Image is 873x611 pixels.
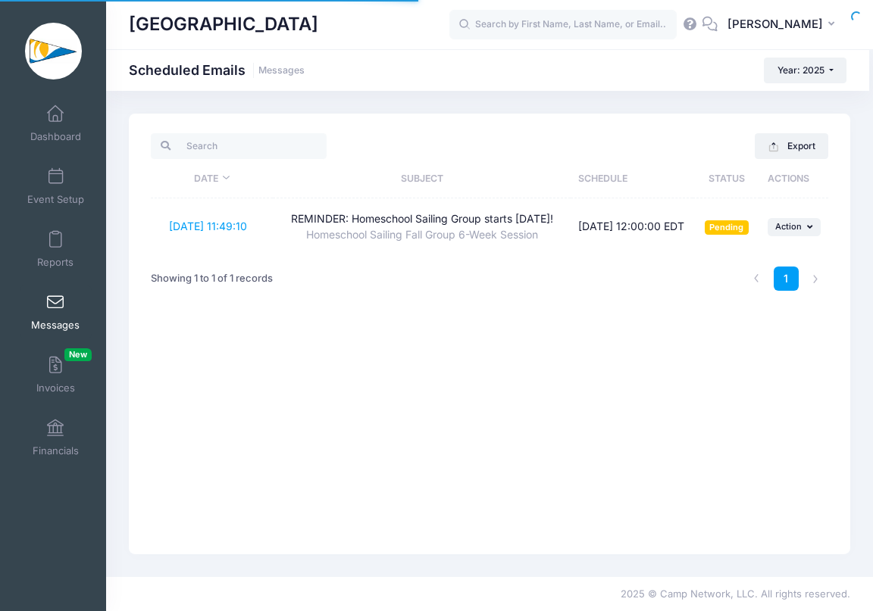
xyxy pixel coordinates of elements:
[151,159,273,198] th: Date: activate to sort column ascending
[280,227,564,243] div: Homeschool Sailing Fall Group 6-Week Session
[571,159,693,198] th: Schedule: activate to sort column ascending
[727,16,823,33] span: [PERSON_NAME]
[37,256,74,269] span: Reports
[258,65,305,76] a: Messages
[273,159,571,198] th: Subject: activate to sort column ascending
[33,444,79,457] span: Financials
[64,348,92,361] span: New
[718,8,850,42] button: [PERSON_NAME]
[571,198,693,254] td: [DATE] 12:00:00 EDT
[20,160,92,213] a: Event Setup
[31,319,80,332] span: Messages
[151,261,273,296] div: Showing 1 to 1 of 1 records
[30,130,81,143] span: Dashboard
[764,58,846,83] button: Year: 2025
[36,382,75,394] span: Invoices
[20,285,92,338] a: Messages
[20,223,92,276] a: Reports
[129,62,305,78] h1: Scheduled Emails
[20,411,92,464] a: Financials
[774,267,799,291] a: 1
[27,193,84,206] span: Event Setup
[25,23,82,79] img: Clearwater Community Sailing Center
[760,159,828,198] th: Actions: activate to sort column ascending
[169,220,247,232] a: [DATE] 11:49:10
[151,133,326,159] input: Search
[768,218,821,236] button: Action
[755,133,828,159] button: Export
[778,64,824,76] span: Year: 2025
[20,97,92,150] a: Dashboard
[693,159,760,198] th: Status: activate to sort column ascending
[621,588,850,600] span: 2025 © Camp Network, LLC. All rights reserved.
[705,220,749,235] span: Pending
[449,10,677,40] input: Search by First Name, Last Name, or Email...
[20,348,92,401] a: InvoicesNew
[775,221,802,232] span: Action
[280,211,564,227] div: REMINDER: Homeschool Sailing Group starts [DATE]!
[129,8,318,42] h1: [GEOGRAPHIC_DATA]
